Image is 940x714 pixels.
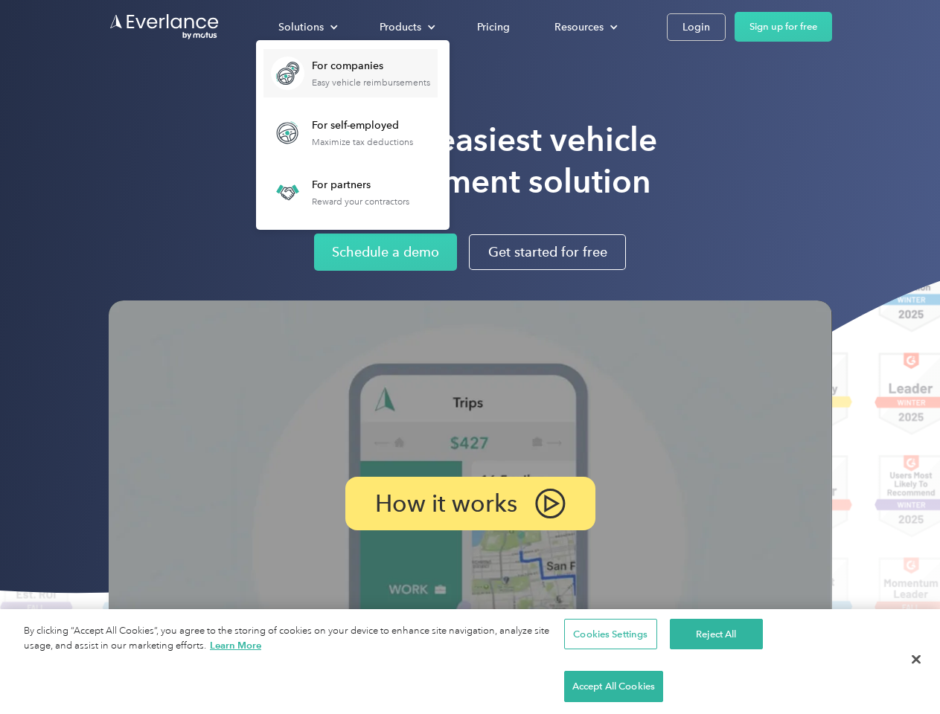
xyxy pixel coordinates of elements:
[735,12,832,42] a: Sign up for free
[312,196,409,207] div: Reward your contractors
[380,18,421,36] div: Products
[24,624,564,654] div: By clicking “Accept All Cookies”, you agree to the storing of cookies on your device to enhance s...
[314,234,457,271] a: Schedule a demo
[263,109,421,157] a: For self-employedMaximize tax deductions
[900,643,933,676] button: Close
[540,14,630,40] div: Resources
[682,18,710,36] div: Login
[256,40,450,230] nav: Solutions
[365,14,447,40] div: Products
[554,18,604,36] div: Resources
[312,178,409,193] div: For partners
[312,59,430,74] div: For companies
[263,14,350,40] div: Solutions
[283,119,657,202] h1: Rated the easiest vehicle reimbursement solution
[312,118,413,133] div: For self-employed
[263,168,417,216] a: For partnersReward your contractors
[263,49,438,97] a: For companiesEasy vehicle reimbursements
[670,619,763,650] button: Reject All
[564,619,657,650] button: Cookies Settings
[278,18,324,36] div: Solutions
[667,13,726,41] a: Login
[564,671,663,702] button: Accept All Cookies
[109,13,220,41] a: Go to homepage
[462,14,525,40] a: Pricing
[210,640,261,651] a: More information about your privacy, opens in a new tab
[477,18,510,36] div: Pricing
[312,137,413,147] div: Maximize tax deductions
[312,77,430,88] div: Easy vehicle reimbursements
[469,234,626,270] a: Get started for free
[375,495,517,512] p: How it works
[109,89,185,120] input: Submit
